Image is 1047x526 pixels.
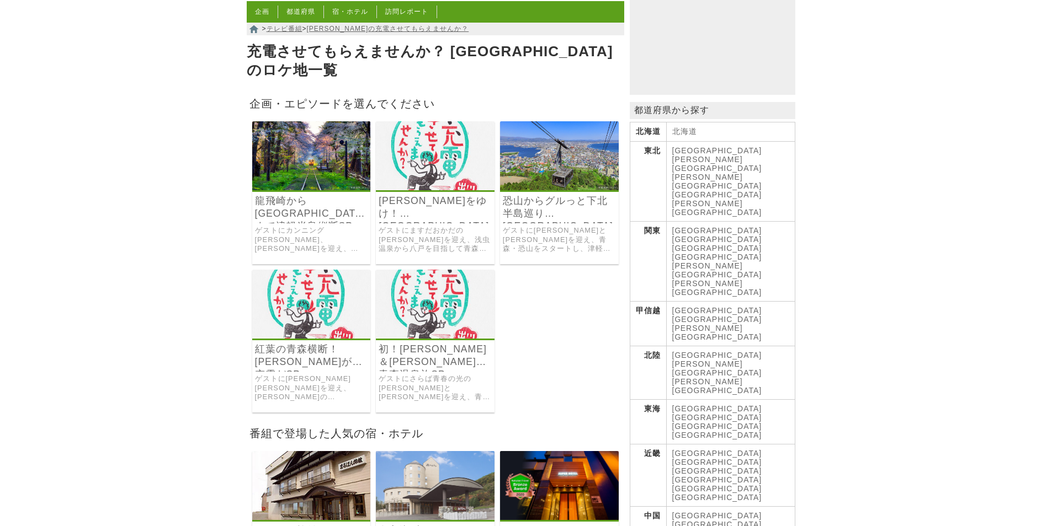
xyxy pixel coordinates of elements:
a: [GEOGRAPHIC_DATA] [672,484,762,493]
img: 出川哲朗の充電させてもらえませんか？ 行くぞ！青森温泉街道110キロ！”ランプの宿”青荷温泉から日本海へ！ゴールは黄金崎”不老ふ死温泉”ですがさらば森田＆具志堅が大暴走！ヤバいよヤバいよSP [376,270,495,339]
th: 関東 [630,222,666,302]
a: [PERSON_NAME]をゆけ！[GEOGRAPHIC_DATA]から[GEOGRAPHIC_DATA]眺め[GEOGRAPHIC_DATA] [379,195,492,220]
a: [GEOGRAPHIC_DATA] [672,493,762,502]
a: [PERSON_NAME][GEOGRAPHIC_DATA] [672,155,762,173]
a: 出川哲朗の充電させてもらえませんか？ 行くぞ！青森温泉街道110キロ！”ランプの宿”青荷温泉から日本海へ！ゴールは黄金崎”不老ふ死温泉”ですがさらば森田＆具志堅が大暴走！ヤバいよヤバいよSP [376,331,495,340]
a: [GEOGRAPHIC_DATA] [672,475,762,484]
a: [GEOGRAPHIC_DATA] [672,235,762,244]
img: 奥入瀬 森のホテル [376,451,495,520]
a: [GEOGRAPHIC_DATA] [672,449,762,458]
a: [GEOGRAPHIC_DATA] [672,511,762,520]
nav: > > [247,23,624,35]
h2: 企画・エピソードを選んでください [247,94,624,113]
a: [PERSON_NAME][GEOGRAPHIC_DATA] [672,324,762,341]
a: [GEOGRAPHIC_DATA] [672,422,762,431]
a: 出川哲朗の充電させてもらえませんか？ 行くぞ絶景の青森！浅虫温泉から”八甲田山”ながめ八戸までドドーんと縦断130キロ！ですがますおか岡田が熱湯温泉でひゃ～ワォッでヤバいよヤバいよSP [376,183,495,192]
a: 恐山からグルっと下北半島巡り[GEOGRAPHIC_DATA] [503,195,616,220]
h1: 充電させてもらえませんか？ [GEOGRAPHIC_DATA]のロケ地一覧 [247,40,624,83]
h2: 番組で登場した人気の宿・ホテル [247,423,624,443]
a: 訪問レポート [385,8,428,15]
img: スーパーホテル十和田天然温泉 [500,451,619,520]
a: 企画 [255,8,269,15]
a: [GEOGRAPHIC_DATA] [672,253,762,261]
a: [GEOGRAPHIC_DATA] [672,458,762,466]
a: ゲストに[PERSON_NAME]と[PERSON_NAME]を迎え、青森・恐山をスタートし、津軽海峡を渡ってゴールの函館山を目指す旅。 [503,226,616,254]
a: [PERSON_NAME][GEOGRAPHIC_DATA] [672,377,762,395]
th: 甲信越 [630,302,666,346]
img: まるほん旅館 [252,451,371,520]
th: 近畿 [630,444,666,507]
a: [GEOGRAPHIC_DATA] [672,288,762,297]
th: 東海 [630,400,666,444]
img: 出川哲朗の充電させてもらえませんか？ 行くぞ絶景の青森！浅虫温泉から”八甲田山”ながめ八戸までドドーんと縦断130キロ！ですがますおか岡田が熱湯温泉でひゃ～ワォッでヤバいよヤバいよSP [376,121,495,190]
img: 出川哲朗の充電させてもらえませんか？ “龍飛崎”から“八甲田山”まで津軽半島縦断175キロ！ですが“旬”を逃して竹山もあさこもプンプンでヤバいよヤバいよSP [252,121,371,190]
a: [PERSON_NAME][GEOGRAPHIC_DATA] [672,199,762,217]
a: 都道府県 [286,8,315,15]
a: 出川哲朗の充電させてもらえませんか？ 紅葉の青森横断！十和田湖から奥入瀬渓流を抜けて絶景海岸へ！ですがシーズンでホテルが満室⁉陣内友則＆鈴木亜美が大ピンチでヤバいよヤバいよSP [252,331,371,340]
a: まるほん旅館 [252,512,371,522]
a: [GEOGRAPHIC_DATA] [672,306,762,315]
th: 北海道 [630,122,666,142]
th: 北陸 [630,346,666,400]
a: [GEOGRAPHIC_DATA] [672,190,762,199]
a: ゲストにさらば青春の光の[PERSON_NAME]と[PERSON_NAME]を迎え、青荷温泉から黄金崎”不老ふ死温泉”を目指した青森温泉の旅。 [379,374,492,402]
a: スーパーホテル十和田天然温泉 [500,512,619,522]
th: 東北 [630,142,666,222]
a: テレビ番組 [267,25,302,33]
img: 出川哲朗の充電させてもらえませんか？ 紅葉の青森横断！十和田湖から奥入瀬渓流を抜けて絶景海岸へ！ですがシーズンでホテルが満室⁉陣内友則＆鈴木亜美が大ピンチでヤバいよヤバいよSP [252,270,371,339]
a: 北海道 [672,127,697,136]
img: 出川哲朗の充電させてもらえませんか？ 行くぞ津軽海峡！青森“恐山”からグルッと下北半島巡り北海道“函館山”120キロ！ですがゲゲっ50℃！？温泉が激アツすぎてヤバいよヤバいよSP [500,121,619,190]
a: [GEOGRAPHIC_DATA] [672,466,762,475]
a: 出川哲朗の充電させてもらえませんか？ 行くぞ津軽海峡！青森“恐山”からグルッと下北半島巡り北海道“函館山”120キロ！ですがゲゲっ50℃！？温泉が激アツすぎてヤバいよヤバいよSP [500,183,619,192]
a: 宿・ホテル [332,8,368,15]
a: [PERSON_NAME]の充電させてもらえませんか？ [307,25,469,33]
a: [GEOGRAPHIC_DATA] [672,351,762,359]
a: [GEOGRAPHIC_DATA] [672,431,762,439]
p: 都道府県から探す [630,102,795,119]
a: [PERSON_NAME] [672,279,743,288]
a: 紅葉の青森横断！[PERSON_NAME]が初充電だSP [255,343,368,368]
a: [PERSON_NAME][GEOGRAPHIC_DATA] [672,261,762,279]
a: [GEOGRAPHIC_DATA] [672,226,762,235]
a: [GEOGRAPHIC_DATA] [672,244,762,253]
a: [GEOGRAPHIC_DATA] [672,146,762,155]
a: 初！[PERSON_NAME]＆[PERSON_NAME]～青森温泉旅SP [379,343,492,368]
a: ゲストにますだおかだの[PERSON_NAME]を迎え、浅虫温泉から八戸を目指して青森を縦断した旅。 [379,226,492,254]
a: ゲストに[PERSON_NAME][PERSON_NAME]を迎え、[PERSON_NAME]の[GEOGRAPHIC_DATA]から奥入瀬渓流を通って、絶景の小舟渡海岸を目指した旅。 [255,374,368,402]
a: 龍飛崎から[GEOGRAPHIC_DATA]まで津軽半島縦断SP [255,195,368,220]
a: ゲストにカンニング[PERSON_NAME]、[PERSON_NAME]を迎え、[GEOGRAPHIC_DATA]の[GEOGRAPHIC_DATA]から[GEOGRAPHIC_DATA]まで[... [255,226,368,254]
a: [PERSON_NAME][GEOGRAPHIC_DATA] [672,173,762,190]
a: [GEOGRAPHIC_DATA] [672,404,762,413]
a: [GEOGRAPHIC_DATA] [672,413,762,422]
a: 出川哲朗の充電させてもらえませんか？ “龍飛崎”から“八甲田山”まで津軽半島縦断175キロ！ですが“旬”を逃して竹山もあさこもプンプンでヤバいよヤバいよSP [252,183,371,192]
a: 奥入瀬 森のホテル [376,512,495,522]
a: [PERSON_NAME][GEOGRAPHIC_DATA] [672,359,762,377]
a: [GEOGRAPHIC_DATA] [672,315,762,324]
